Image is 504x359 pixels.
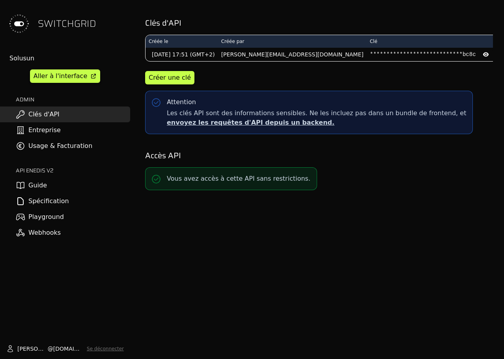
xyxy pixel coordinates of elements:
[34,71,87,81] div: Aller à l'interface
[145,71,194,84] button: Créer une clé
[38,17,96,30] span: SWITCHGRID
[16,166,130,174] h2: API ENEDIS v2
[145,150,493,161] h2: Accès API
[87,346,124,352] button: Se déconnecter
[167,174,310,183] p: Vous avez accès à cette API sans restrictions.
[16,95,130,103] h2: ADMIN
[6,11,32,36] img: Switchgrid Logo
[167,108,466,127] span: Les clés API sont des informations sensibles. Ne les incluez pas dans un bundle de frontend, et
[146,35,218,48] th: Créée le
[167,97,196,107] div: Attention
[53,345,84,353] span: [DOMAIN_NAME]
[17,345,48,353] span: [PERSON_NAME]
[149,73,191,82] div: Créer une clé
[9,54,130,63] div: Solusun
[167,118,466,127] p: envoyez les requêtes d'API depuis un backend.
[218,35,367,48] th: Créée par
[30,69,100,83] a: Aller à l'interface
[146,48,218,61] td: [DATE] 17:51 (GMT+2)
[218,48,367,61] td: [PERSON_NAME][EMAIL_ADDRESS][DOMAIN_NAME]
[145,17,493,28] h2: Clés d'API
[48,345,53,353] span: @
